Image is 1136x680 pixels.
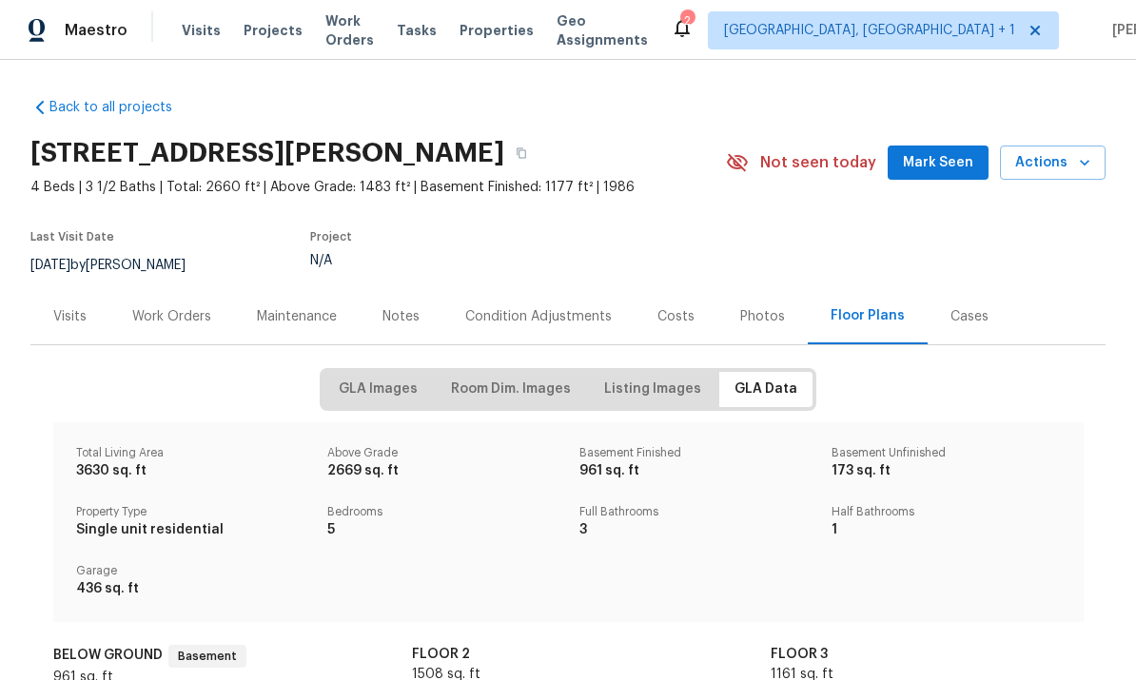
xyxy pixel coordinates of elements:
[339,378,418,401] span: GLA Images
[504,136,539,170] button: Copy Address
[30,254,208,277] div: by [PERSON_NAME]
[76,461,305,481] p: 3630 sq. ft
[30,98,213,117] a: Back to all projects
[30,178,726,197] span: 4 Beds | 3 1/2 Baths | Total: 2660 ft² | Above Grade: 1483 ft² | Basement Finished: 1177 ft² | 1986
[76,504,305,520] p: Property Type
[325,11,374,49] span: Work Orders
[310,254,676,267] div: N/A
[832,445,1061,461] p: Basement Unfinished
[327,461,557,481] p: 2669 sq. ft
[53,307,87,326] div: Visits
[831,306,905,325] div: Floor Plans
[465,307,612,326] div: Condition Adjustments
[719,372,813,407] button: GLA Data
[1000,146,1106,181] button: Actions
[724,21,1015,40] span: [GEOGRAPHIC_DATA], [GEOGRAPHIC_DATA] + 1
[244,21,303,40] span: Projects
[30,231,114,243] span: Last Visit Date
[53,646,163,666] p: BELOW GROUND
[832,461,1061,481] p: 173 sq. ft
[579,520,809,540] p: 3
[460,21,534,40] span: Properties
[323,372,433,407] button: GLA Images
[170,647,245,666] span: Basement
[579,445,809,461] p: Basement Finished
[888,146,989,181] button: Mark Seen
[132,307,211,326] div: Work Orders
[451,378,571,401] span: Room Dim. Images
[327,504,557,520] p: Bedrooms
[397,24,437,37] span: Tasks
[327,445,557,461] p: Above Grade
[76,563,305,579] p: Garage
[657,307,695,326] div: Costs
[579,461,809,481] p: 961 sq. ft
[832,520,1061,540] p: 1
[604,378,701,401] span: Listing Images
[579,504,809,520] p: Full Bathrooms
[76,520,305,540] p: Single unit residential
[412,645,470,665] p: FLOOR 2
[76,445,305,461] p: Total Living Area
[327,520,557,540] p: 5
[436,372,586,407] button: Room Dim. Images
[30,144,504,163] h2: [STREET_ADDRESS][PERSON_NAME]
[310,231,352,243] span: Project
[832,504,1061,520] p: Half Bathrooms
[589,372,716,407] button: Listing Images
[182,21,221,40] span: Visits
[680,11,694,30] div: 2
[257,307,337,326] div: Maintenance
[557,11,648,49] span: Geo Assignments
[760,153,876,172] span: Not seen today
[76,579,305,599] p: 436 sq. ft
[740,307,785,326] div: Photos
[65,21,127,40] span: Maestro
[771,645,828,665] p: FLOOR 3
[950,307,989,326] div: Cases
[734,378,797,401] span: GLA Data
[30,259,70,272] span: [DATE]
[382,307,420,326] div: Notes
[903,151,973,175] span: Mark Seen
[1015,151,1090,175] span: Actions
